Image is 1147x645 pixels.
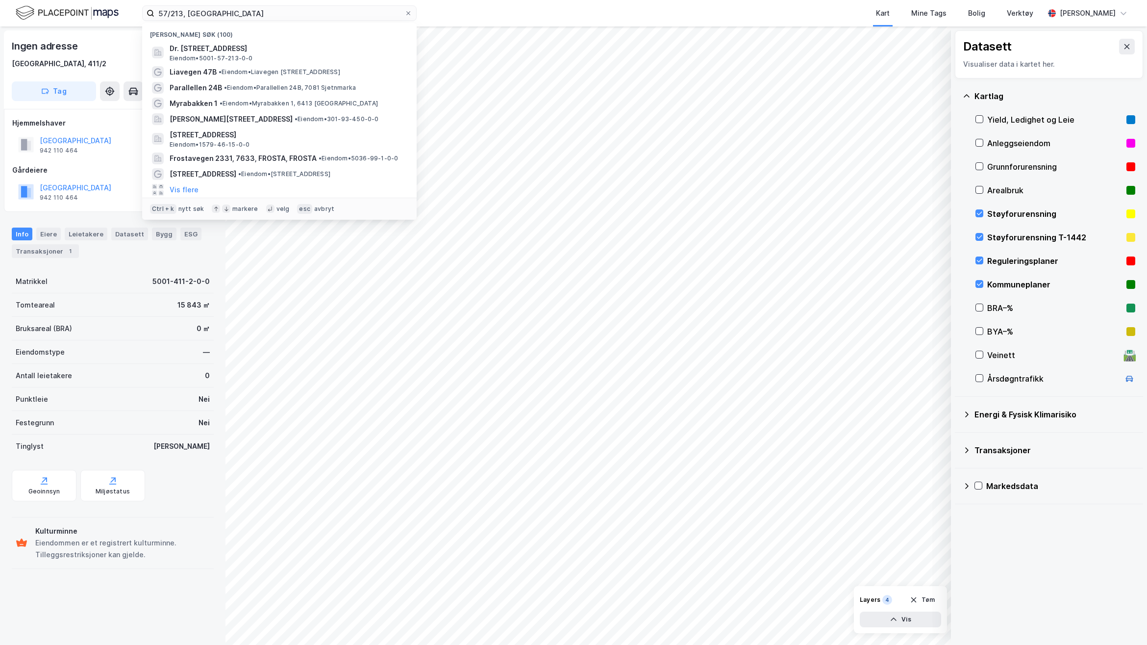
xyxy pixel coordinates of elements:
[16,276,48,287] div: Matrikkel
[987,302,1122,314] div: BRA–%
[987,349,1120,361] div: Veinett
[987,161,1122,173] div: Grunnforurensning
[170,168,236,180] span: [STREET_ADDRESS]
[199,393,210,405] div: Nei
[142,23,417,41] div: [PERSON_NAME] søk (100)
[297,204,312,214] div: esc
[238,170,330,178] span: Eiendom • [STREET_ADDRESS]
[12,164,213,176] div: Gårdeiere
[170,141,249,149] span: Eiendom • 1579-46-15-0-0
[170,54,253,62] span: Eiendom • 5001-57-213-0-0
[40,194,78,202] div: 942 110 464
[154,6,404,21] input: Søk på adresse, matrikkel, gårdeiere, leietakere eller personer
[987,208,1122,220] div: Støyforurensning
[170,66,217,78] span: Liavegen 47B
[987,373,1120,385] div: Årsdøgntrafikk
[987,279,1122,290] div: Kommuneplaner
[16,440,44,452] div: Tinglyst
[65,228,107,240] div: Leietakere
[238,170,241,178] span: •
[987,137,1122,149] div: Anleggseiendom
[882,595,892,605] div: 4
[16,370,72,382] div: Antall leietakere
[40,147,78,155] div: 942 110 464
[860,612,941,627] button: Vis
[987,255,1122,267] div: Reguleringsplaner
[28,488,60,495] div: Geoinnsyn
[36,228,61,240] div: Eiere
[1123,349,1136,361] div: 🛣️
[12,38,79,54] div: Ingen adresse
[199,417,210,429] div: Nei
[170,113,293,125] span: [PERSON_NAME][STREET_ADDRESS]
[12,81,96,101] button: Tag
[12,117,213,129] div: Hjemmelshaver
[1007,7,1033,19] div: Verktøy
[12,244,79,258] div: Transaksjoner
[224,84,356,92] span: Eiendom • Parallellen 24B, 7081 Sjetnmarka
[35,525,210,537] div: Kulturminne
[180,228,201,240] div: ESG
[974,409,1135,420] div: Energi & Fysisk Klimarisiko
[35,537,210,561] div: Eiendommen er et registrert kulturminne. Tilleggsrestriksjoner kan gjelde.
[987,114,1122,126] div: Yield, Ledighet og Leie
[16,417,54,429] div: Festegrunn
[911,7,947,19] div: Mine Tags
[903,592,941,608] button: Tøm
[150,204,176,214] div: Ctrl + k
[295,115,298,123] span: •
[974,90,1135,102] div: Kartlag
[224,84,227,91] span: •
[1098,598,1147,645] div: Kontrollprogram for chat
[170,153,317,164] span: Frostavegen 2331, 7633, FROSTA, FROSTA
[178,205,204,213] div: nytt søk
[986,480,1135,492] div: Markedsdata
[963,58,1135,70] div: Visualiser data i kartet her.
[170,129,405,141] span: [STREET_ADDRESS]
[96,488,130,495] div: Miljøstatus
[876,7,890,19] div: Kart
[16,323,72,335] div: Bruksareal (BRA)
[963,39,1012,54] div: Datasett
[220,100,378,107] span: Eiendom • Myrabakken 1, 6413 [GEOGRAPHIC_DATA]
[232,205,258,213] div: markere
[170,98,218,109] span: Myrabakken 1
[987,184,1122,196] div: Arealbruk
[219,68,222,76] span: •
[203,346,210,358] div: —
[16,393,48,405] div: Punktleie
[968,7,985,19] div: Bolig
[987,326,1122,337] div: BYA–%
[170,43,405,54] span: Dr. [STREET_ADDRESS]
[12,58,106,70] div: [GEOGRAPHIC_DATA], 411/2
[16,346,65,358] div: Eiendomstype
[16,299,55,311] div: Tomteareal
[177,299,210,311] div: 15 843 ㎡
[276,205,290,213] div: velg
[1060,7,1116,19] div: [PERSON_NAME]
[152,228,176,240] div: Bygg
[111,228,148,240] div: Datasett
[170,184,199,196] button: Vis flere
[987,232,1122,243] div: Støyforurensning T-1442
[12,228,32,240] div: Info
[205,370,210,382] div: 0
[974,444,1135,456] div: Transaksjoner
[860,596,880,604] div: Layers
[153,440,210,452] div: [PERSON_NAME]
[1098,598,1147,645] iframe: Chat Widget
[319,155,322,162] span: •
[152,276,210,287] div: 5001-411-2-0-0
[314,205,334,213] div: avbryt
[319,155,398,162] span: Eiendom • 5036-99-1-0-0
[170,82,222,94] span: Parallellen 24B
[197,323,210,335] div: 0 ㎡
[295,115,379,123] span: Eiendom • 301-93-450-0-0
[219,68,340,76] span: Eiendom • Liavegen [STREET_ADDRESS]
[65,246,75,256] div: 1
[16,4,119,22] img: logo.f888ab2527a4732fd821a326f86c7f29.svg
[220,100,223,107] span: •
